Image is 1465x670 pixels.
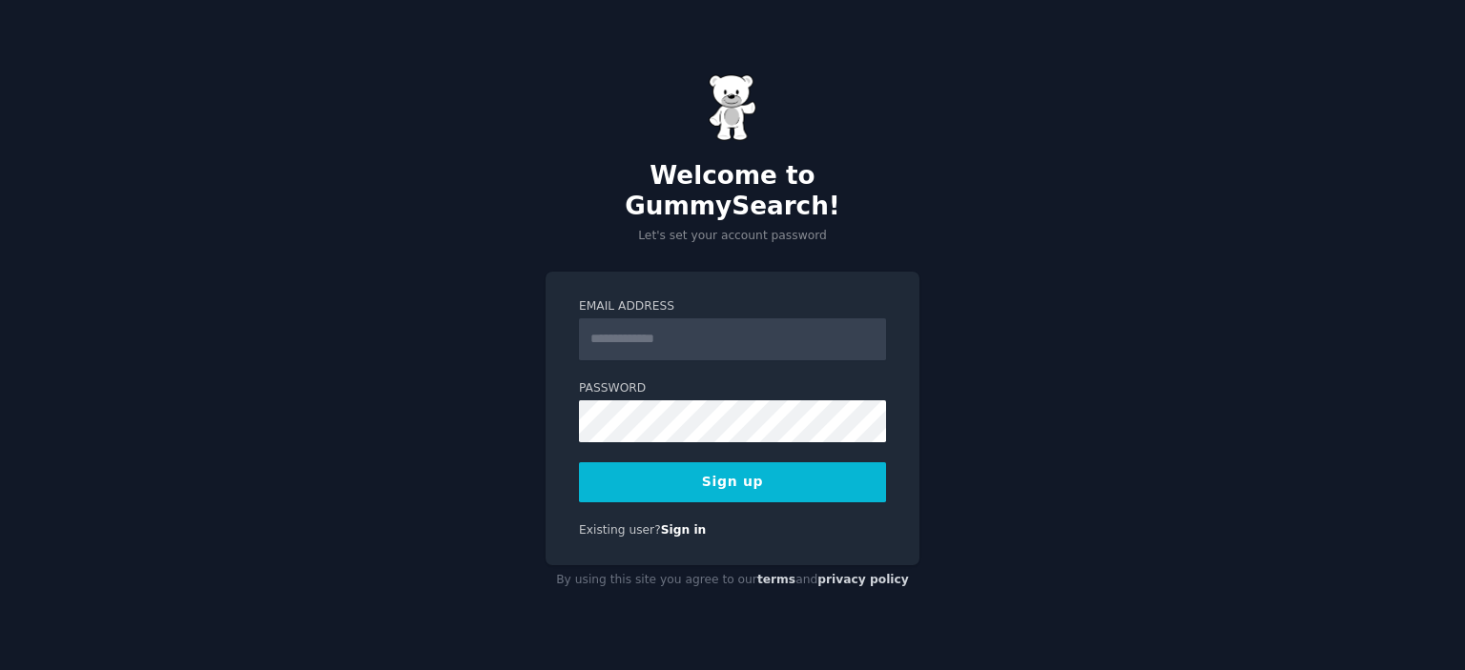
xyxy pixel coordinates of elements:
span: Existing user? [579,523,661,537]
a: privacy policy [817,573,909,586]
h2: Welcome to GummySearch! [546,161,919,221]
label: Password [579,380,886,397]
img: Gummy Bear [709,74,756,141]
div: By using this site you agree to our and [546,565,919,596]
button: Sign up [579,462,886,502]
label: Email Address [579,298,886,315]
a: Sign in [661,523,707,537]
p: Let's set your account password [546,228,919,245]
a: terms [757,573,795,586]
